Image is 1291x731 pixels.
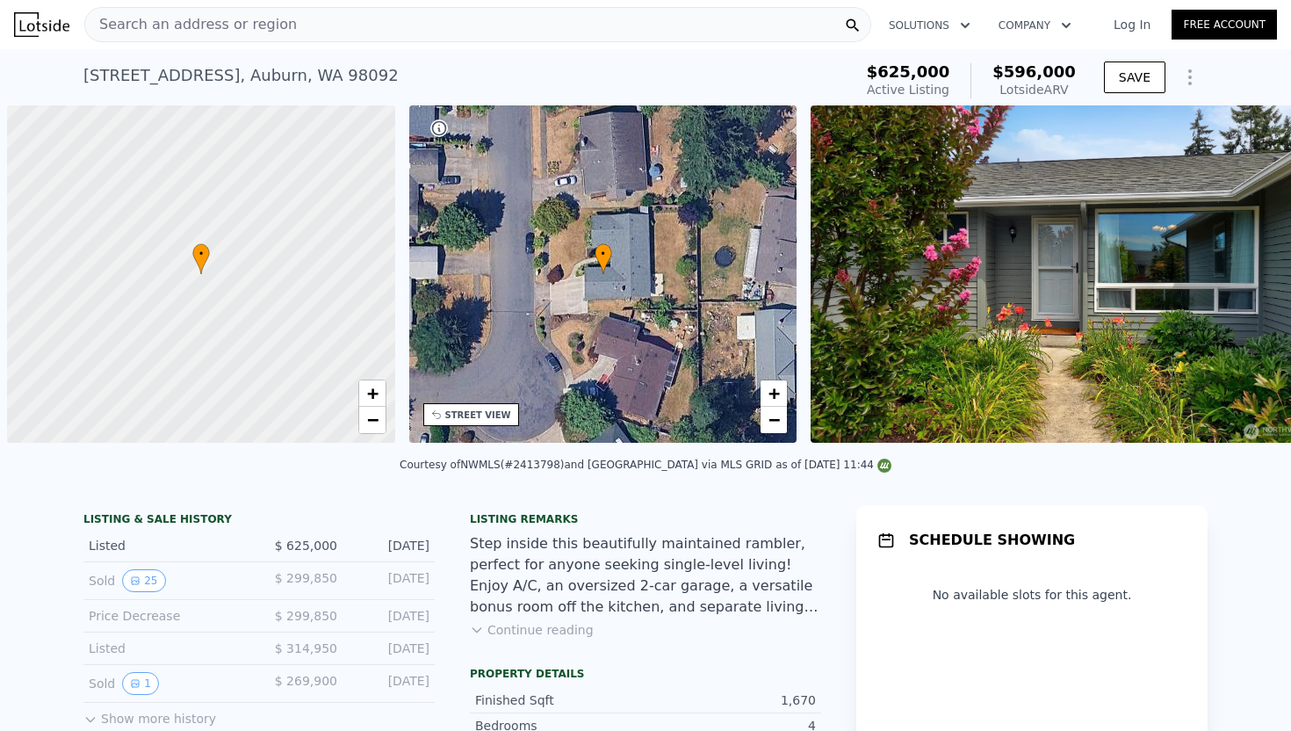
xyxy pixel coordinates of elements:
span: $625,000 [867,62,950,81]
button: Continue reading [470,621,594,639]
span: $ 314,950 [275,641,337,655]
div: • [192,243,210,274]
span: − [366,409,378,431]
div: 1,670 [645,691,816,709]
div: Property details [470,667,821,681]
a: Free Account [1172,10,1277,40]
div: Finished Sqft [475,691,645,709]
button: View historical data [122,672,159,695]
div: [STREET_ADDRESS] , Auburn , WA 98092 [83,63,399,88]
div: Sold [89,672,245,695]
span: $ 299,850 [275,609,337,623]
div: Courtesy of NWMLS (#2413798) and [GEOGRAPHIC_DATA] via MLS GRID as of [DATE] 11:44 [400,459,891,471]
span: $ 299,850 [275,571,337,585]
span: • [595,246,612,262]
div: [DATE] [351,569,429,592]
span: Active Listing [867,83,949,97]
div: Price Decrease [89,607,245,625]
button: View historical data [122,569,165,592]
div: • [595,243,612,274]
span: + [768,382,780,404]
div: Listed [89,640,245,657]
button: Show Options [1172,60,1208,95]
div: Listing remarks [470,512,821,526]
span: Search an address or region [85,14,297,35]
div: [DATE] [351,640,429,657]
span: $596,000 [992,62,1076,81]
a: Zoom out [761,407,787,433]
button: Solutions [875,10,984,41]
div: [DATE] [351,537,429,554]
a: Log In [1093,16,1172,33]
div: STREET VIEW [445,409,511,422]
div: [DATE] [351,672,429,695]
div: [DATE] [351,607,429,625]
div: LISTING & SALE HISTORY [83,512,435,530]
span: + [366,382,378,404]
span: $ 269,900 [275,674,337,688]
h1: SCHEDULE SHOWING [909,530,1075,551]
button: SAVE [1104,62,1165,93]
button: Show more history [83,703,216,727]
a: Zoom in [761,380,787,407]
div: Sold [89,569,245,592]
img: NWMLS Logo [877,459,891,473]
div: Step inside this beautifully maintained rambler, perfect for anyone seeking single-level living! ... [470,533,821,618]
img: Lotside [14,12,69,37]
span: − [768,409,780,431]
span: $ 625,000 [275,539,337,553]
div: Listed [89,537,245,554]
span: • [192,246,210,262]
button: Company [984,10,1085,41]
div: Lotside ARV [992,81,1076,98]
a: Zoom out [359,407,386,433]
a: Zoom in [359,380,386,407]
